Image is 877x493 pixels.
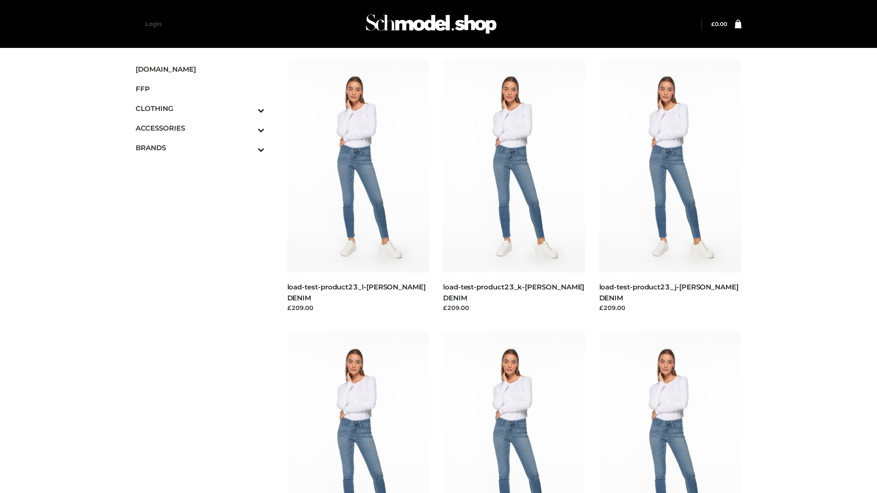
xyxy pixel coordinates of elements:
button: Toggle Submenu [232,118,264,138]
a: Login [145,21,161,27]
a: load-test-product23_k-[PERSON_NAME] DENIM [443,283,584,302]
span: CLOTHING [136,103,264,114]
button: Toggle Submenu [232,138,264,157]
div: £209.00 [599,303,742,312]
div: £209.00 [443,303,586,312]
a: CLOTHINGToggle Submenu [136,99,264,118]
a: [DOMAIN_NAME] [136,59,264,79]
a: load-test-product23_l-[PERSON_NAME] DENIM [287,283,426,302]
span: ACCESSORIES [136,123,264,133]
a: FFP [136,79,264,99]
span: £ [711,21,715,27]
span: BRANDS [136,142,264,153]
div: £209.00 [287,303,430,312]
span: [DOMAIN_NAME] [136,64,264,74]
bdi: 0.00 [711,21,727,27]
a: ACCESSORIESToggle Submenu [136,118,264,138]
span: FFP [136,84,264,94]
a: BRANDSToggle Submenu [136,138,264,157]
a: load-test-product23_j-[PERSON_NAME] DENIM [599,283,739,302]
button: Toggle Submenu [232,99,264,118]
img: Schmodel Admin 964 [363,6,500,42]
a: £0.00 [711,21,727,27]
